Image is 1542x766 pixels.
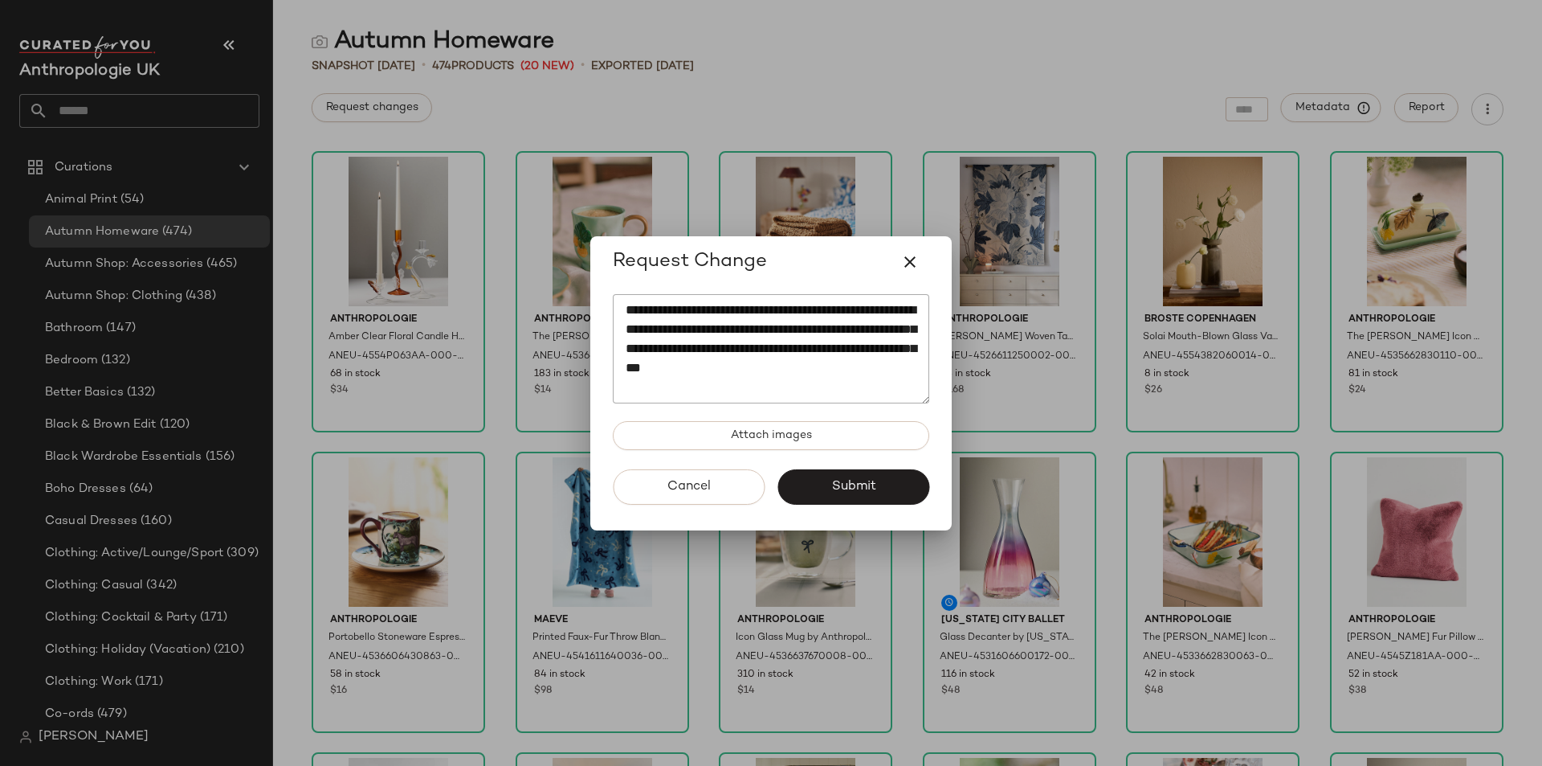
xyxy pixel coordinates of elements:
span: Submit [830,479,875,494]
span: Request Change [613,249,767,275]
button: Submit [777,469,929,505]
span: Cancel [667,479,711,494]
span: Attach images [730,429,812,442]
button: Attach images [613,421,929,450]
button: Cancel [613,469,765,505]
